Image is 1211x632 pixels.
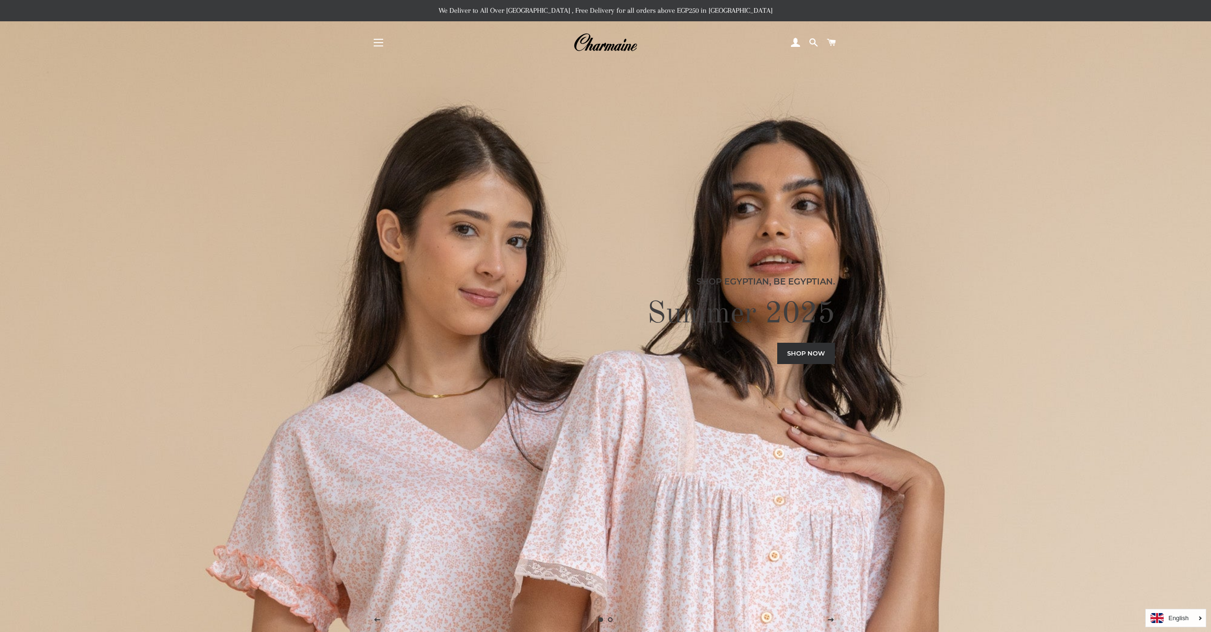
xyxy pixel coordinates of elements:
[596,615,605,624] a: Slide 1, current
[1168,615,1189,621] i: English
[573,32,637,53] img: Charmaine Egypt
[366,608,389,632] button: Previous slide
[819,608,843,632] button: Next slide
[605,615,615,624] a: Load slide 2
[777,343,835,364] a: Shop now
[376,295,835,333] h2: Summer 2025
[376,275,835,288] p: Shop Egyptian, Be Egyptian.
[1150,613,1201,623] a: English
